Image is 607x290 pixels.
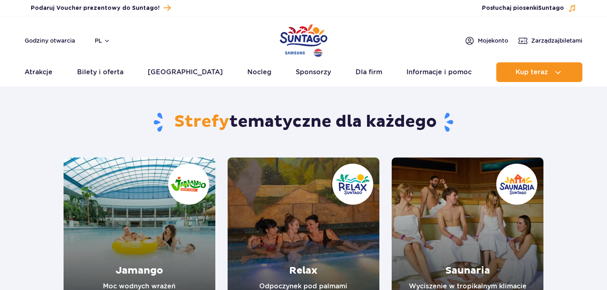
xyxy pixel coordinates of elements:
button: pl [95,37,110,45]
span: Suntago [538,5,564,11]
button: Posłuchaj piosenkiSuntago [482,4,576,12]
span: Kup teraz [516,69,548,76]
a: Dla firm [356,62,382,82]
a: Informacje i pomoc [406,62,472,82]
button: Kup teraz [496,62,582,82]
a: Atrakcje [25,62,52,82]
a: [GEOGRAPHIC_DATA] [148,62,223,82]
a: Mojekonto [465,36,508,46]
a: Podaruj Voucher prezentowy do Suntago! [31,2,171,14]
a: Sponsorzy [296,62,331,82]
a: Bilety i oferta [77,62,123,82]
span: Podaruj Voucher prezentowy do Suntago! [31,4,160,12]
h1: tematyczne dla każdego [64,112,544,133]
span: Zarządzaj biletami [531,37,582,45]
a: Park of Poland [280,21,327,58]
a: Godziny otwarcia [25,37,75,45]
a: Zarządzajbiletami [518,36,582,46]
span: Strefy [174,112,229,132]
span: Posłuchaj piosenki [482,4,564,12]
a: Nocleg [247,62,272,82]
span: Moje konto [478,37,508,45]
